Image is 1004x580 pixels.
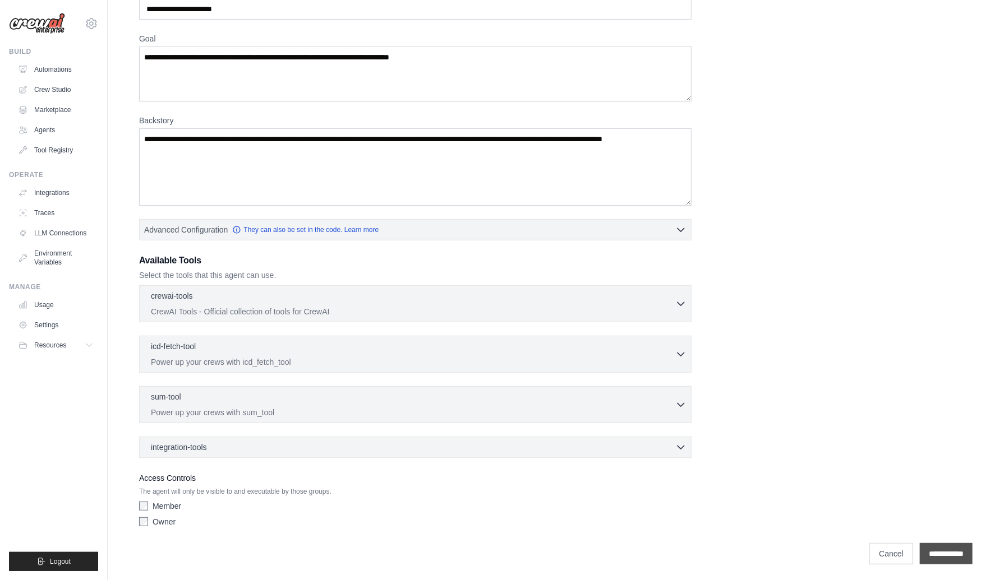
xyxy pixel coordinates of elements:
[13,204,98,222] a: Traces
[144,442,687,453] button: integration-tools
[144,224,228,235] span: Advanced Configuration
[50,557,71,566] span: Logout
[13,101,98,119] a: Marketplace
[13,121,98,139] a: Agents
[151,407,675,418] p: Power up your crews with sum_tool
[151,341,196,352] p: icd-fetch-tool
[144,290,687,317] button: crewai-tools CrewAI Tools - Official collection of tools for CrewAI
[13,224,98,242] a: LLM Connections
[151,306,675,317] p: CrewAI Tools - Official collection of tools for CrewAI
[869,543,913,564] a: Cancel
[139,33,692,44] label: Goal
[13,336,98,354] button: Resources
[34,341,66,350] span: Resources
[13,316,98,334] a: Settings
[139,471,692,485] label: Access Controls
[139,270,692,281] p: Select the tools that this agent can use.
[9,552,98,571] button: Logout
[140,220,691,240] button: Advanced Configuration They can also be set in the code. Learn more
[13,61,98,78] a: Automations
[151,391,181,402] p: sum-tool
[151,356,675,368] p: Power up your crews with icd_fetch_tool
[151,442,207,453] span: integration-tools
[139,254,692,267] h3: Available Tools
[144,391,687,418] button: sum-tool Power up your crews with sum_tool
[13,296,98,314] a: Usage
[153,516,176,527] label: Owner
[232,225,379,234] a: They can also be set in the code. Learn more
[144,341,687,368] button: icd-fetch-tool Power up your crews with icd_fetch_tool
[13,244,98,271] a: Environment Variables
[139,487,692,496] p: The agent will only be visible to and executable by those groups.
[13,184,98,202] a: Integrations
[9,170,98,179] div: Operate
[9,13,65,34] img: Logo
[9,282,98,291] div: Manage
[139,115,692,126] label: Backstory
[9,47,98,56] div: Build
[13,81,98,99] a: Crew Studio
[153,500,181,512] label: Member
[13,141,98,159] a: Tool Registry
[151,290,193,301] p: crewai-tools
